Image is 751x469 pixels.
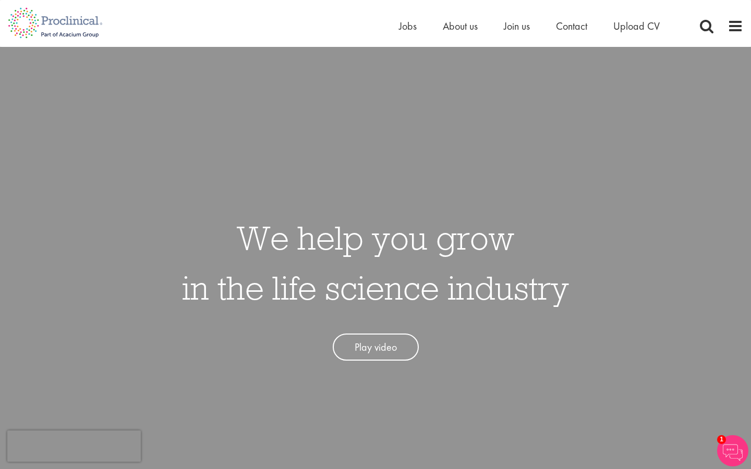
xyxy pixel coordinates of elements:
a: About us [443,19,478,33]
a: Contact [556,19,587,33]
a: Join us [504,19,530,33]
img: Chatbot [717,435,748,466]
a: Jobs [399,19,417,33]
span: 1 [717,435,726,444]
h1: We help you grow in the life science industry [182,213,569,313]
a: Upload CV [613,19,660,33]
a: Play video [333,334,419,361]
